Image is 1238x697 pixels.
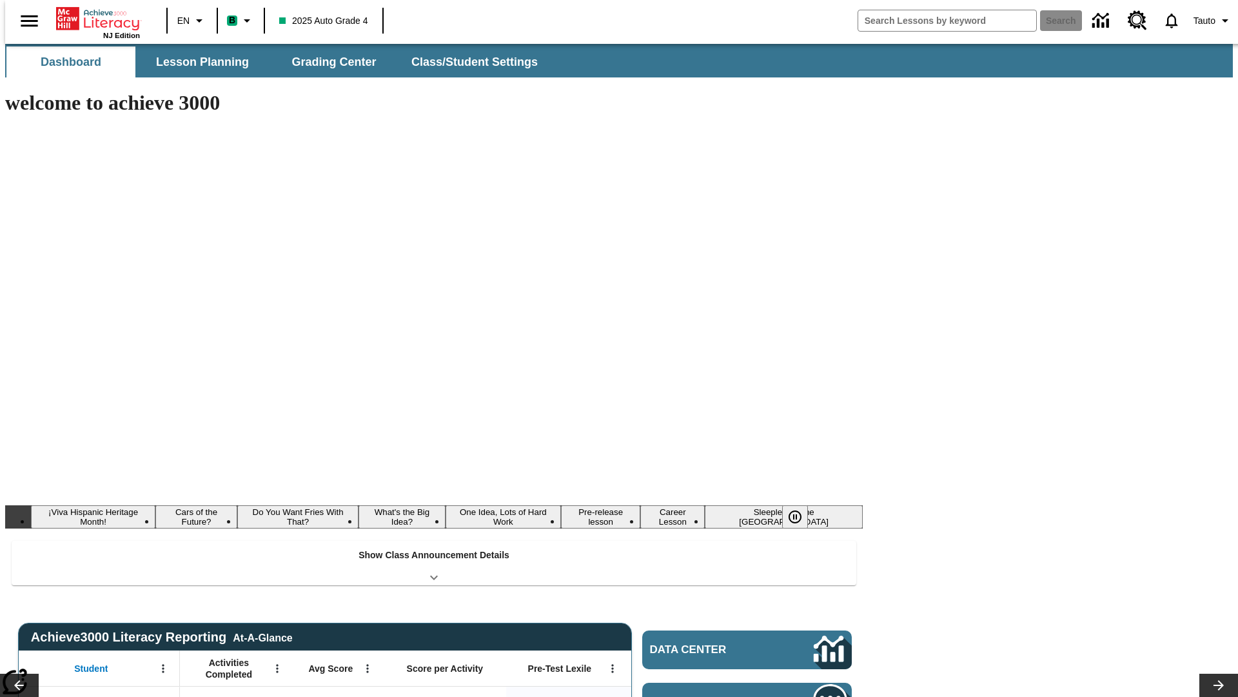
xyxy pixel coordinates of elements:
a: Resource Center, Will open in new tab [1120,3,1155,38]
button: Lesson Planning [138,46,267,77]
div: Home [56,5,140,39]
button: Dashboard [6,46,135,77]
span: Achieve3000 Literacy Reporting [31,630,293,645]
button: Slide 5 One Idea, Lots of Hard Work [446,505,562,529]
span: Dashboard [41,55,101,70]
p: Show Class Announcement Details [359,549,509,562]
input: search field [858,10,1036,31]
span: Class/Student Settings [411,55,538,70]
button: Open Menu [603,659,622,678]
div: At-A-Glance [233,630,292,644]
button: Open Menu [358,659,377,678]
button: Lesson carousel, Next [1199,674,1238,697]
span: Score per Activity [407,663,484,674]
button: Open Menu [153,659,173,678]
span: EN [177,14,190,28]
button: Slide 8 Sleepless in the Animal Kingdom [705,505,863,529]
span: Tauto [1194,14,1215,28]
div: Pause [782,505,821,529]
button: Slide 4 What's the Big Idea? [359,505,445,529]
a: Notifications [1155,4,1188,37]
span: Data Center [650,643,771,656]
a: Home [56,6,140,32]
div: SubNavbar [5,46,549,77]
button: Grading Center [270,46,398,77]
span: NJ Edition [103,32,140,39]
button: Slide 2 Cars of the Future? [155,505,237,529]
button: Open side menu [10,2,48,40]
span: B [229,12,235,28]
button: Slide 6 Pre-release lesson [561,505,640,529]
button: Open Menu [268,659,287,678]
a: Data Center [1085,3,1120,39]
span: Activities Completed [186,657,271,680]
div: SubNavbar [5,44,1233,77]
span: Student [74,663,108,674]
button: Slide 1 ¡Viva Hispanic Heritage Month! [31,505,155,529]
button: Boost Class color is mint green. Change class color [222,9,260,32]
span: Avg Score [308,663,353,674]
button: Slide 3 Do You Want Fries With That? [237,505,359,529]
div: Show Class Announcement Details [12,541,856,585]
button: Language: EN, Select a language [172,9,213,32]
span: Pre-Test Lexile [528,663,592,674]
button: Class/Student Settings [401,46,548,77]
span: Grading Center [291,55,376,70]
span: 2025 Auto Grade 4 [279,14,368,28]
button: Pause [782,505,808,529]
h1: welcome to achieve 3000 [5,91,863,115]
button: Profile/Settings [1188,9,1238,32]
span: Lesson Planning [156,55,249,70]
a: Data Center [642,631,852,669]
button: Slide 7 Career Lesson [640,505,705,529]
